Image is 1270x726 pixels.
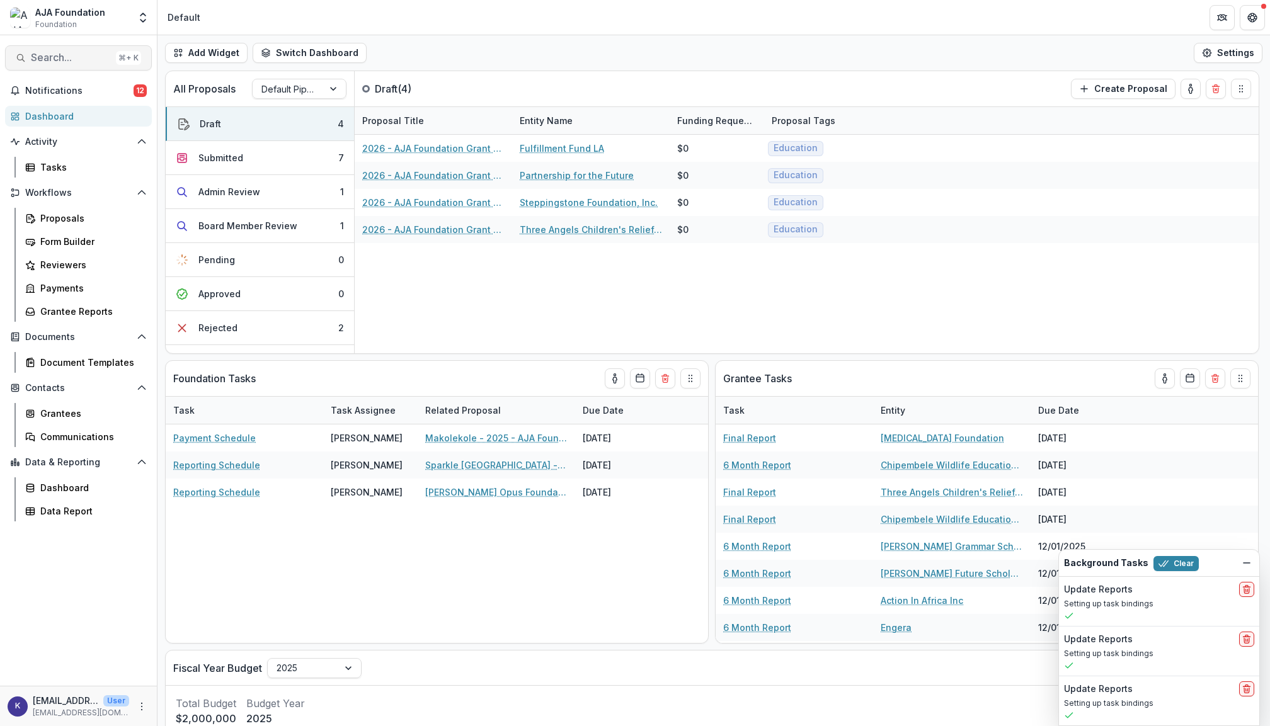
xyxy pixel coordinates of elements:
[723,513,776,526] a: Final Report
[40,504,142,518] div: Data Report
[881,513,1023,526] a: Chipembele Wildlife Education Trust
[40,161,142,174] div: Tasks
[764,114,843,127] div: Proposal Tags
[1031,533,1125,560] div: 12/01/2025
[25,188,132,198] span: Workflows
[340,185,344,198] div: 1
[40,305,142,318] div: Grantee Reports
[520,223,662,236] a: Three Angels Children's Relief, Inc.
[173,458,260,472] a: Reporting Schedule
[338,253,344,266] div: 0
[25,457,132,468] span: Data & Reporting
[5,183,152,203] button: Open Workflows
[881,621,912,634] a: Engera
[25,110,142,123] div: Dashboard
[520,142,604,155] a: Fulfillment Fund LA
[1064,634,1133,645] h2: Update Reports
[362,169,505,182] a: 2026 - AJA Foundation Grant Application
[677,223,689,236] div: $0
[40,407,142,420] div: Grantees
[20,231,152,252] a: Form Builder
[25,137,132,147] span: Activity
[355,114,432,127] div: Proposal Title
[873,397,1031,424] div: Entity
[10,8,30,28] img: AJA Foundation
[1194,43,1262,63] button: Settings
[881,540,1023,553] a: [PERSON_NAME] Grammar School Pathfinder Program
[362,142,505,155] a: 2026 - AJA Foundation Grant Application
[103,695,129,706] p: User
[173,371,256,386] p: Foundation Tasks
[20,301,152,322] a: Grantee Reports
[35,6,105,19] div: AJA Foundation
[25,332,132,343] span: Documents
[198,219,297,232] div: Board Member Review
[1239,582,1254,597] button: delete
[716,397,873,424] div: Task
[520,169,634,182] a: Partnership for the Future
[5,378,152,398] button: Open Contacts
[418,404,508,417] div: Related Proposal
[338,117,344,130] div: 4
[15,702,20,710] div: kjarrett@ajafoundation.org
[331,458,403,472] div: [PERSON_NAME]
[375,81,469,96] p: Draft ( 4 )
[246,711,305,726] p: 2025
[630,368,650,389] button: Calendar
[163,8,205,26] nav: breadcrumb
[723,485,776,499] a: Final Report
[670,107,764,134] div: Funding Requested
[1031,641,1125,668] div: [DATE]
[575,451,670,479] div: [DATE]
[20,157,152,178] a: Tasks
[575,424,670,451] div: [DATE]
[1064,698,1254,709] p: Setting up task bindings
[20,501,152,521] a: Data Report
[575,397,670,424] div: Due Date
[1064,648,1254,659] p: Setting up task bindings
[881,567,1023,580] a: [PERSON_NAME] Future Scholars
[774,143,818,154] span: Education
[166,209,354,243] button: Board Member Review1
[723,540,791,553] a: 6 Month Report
[5,452,152,472] button: Open Data & Reporting
[680,368,701,389] button: Drag
[20,352,152,373] a: Document Templates
[323,404,403,417] div: Task Assignee
[166,107,354,141] button: Draft4
[340,219,344,232] div: 1
[1239,681,1254,696] button: delete
[338,151,344,164] div: 7
[323,397,418,424] div: Task Assignee
[362,223,505,236] a: 2026 - AJA Foundation Grant Application
[1153,556,1199,571] button: Clear
[116,51,141,65] div: ⌘ + K
[5,106,152,127] a: Dashboard
[1155,368,1175,389] button: toggle-assigned-to-me
[40,281,142,295] div: Payments
[35,19,77,30] span: Foundation
[20,278,152,298] a: Payments
[362,196,505,209] a: 2026 - AJA Foundation Grant Application
[40,356,142,369] div: Document Templates
[166,243,354,277] button: Pending0
[246,696,305,711] p: Budget Year
[166,277,354,311] button: Approved0
[512,114,580,127] div: Entity Name
[764,107,922,134] div: Proposal Tags
[166,397,323,424] div: Task
[418,397,575,424] div: Related Proposal
[716,404,752,417] div: Task
[198,185,260,198] div: Admin Review
[31,52,111,64] span: Search...
[20,254,152,275] a: Reviewers
[881,458,1023,472] a: Chipembele Wildlife Education Trust
[173,485,260,499] a: Reporting Schedule
[723,458,791,472] a: 6 Month Report
[1064,598,1254,610] p: Setting up task bindings
[176,696,236,711] p: Total Budget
